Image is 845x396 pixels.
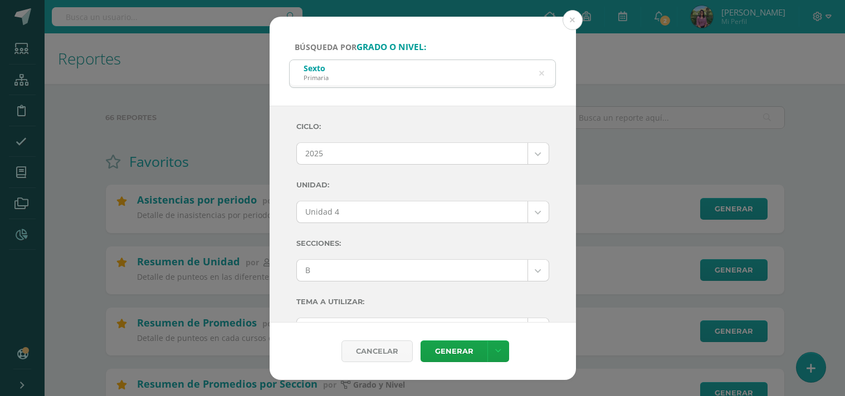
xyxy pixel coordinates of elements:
[296,174,549,196] label: Unidad:
[297,201,549,222] a: Unidad 4
[304,63,329,73] div: Sexto
[296,290,549,313] label: Tema a Utilizar:
[295,42,426,52] span: Búsqueda por
[305,260,519,281] span: B
[305,143,519,164] span: 2025
[421,340,487,362] a: Generar
[297,260,549,281] a: B
[563,10,583,30] button: Close (Esc)
[341,340,413,362] div: Cancelar
[296,115,549,138] label: Ciclo:
[290,60,556,87] input: ej. Primero primaria, etc.
[305,318,519,339] span: Resumen Promedios - Uno Por Hoja
[305,201,519,222] span: Unidad 4
[304,73,329,82] div: Primaria
[297,143,549,164] a: 2025
[356,41,426,53] strong: grado o nivel:
[296,232,549,255] label: Secciones:
[297,318,549,339] a: Resumen Promedios - Uno Por Hoja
